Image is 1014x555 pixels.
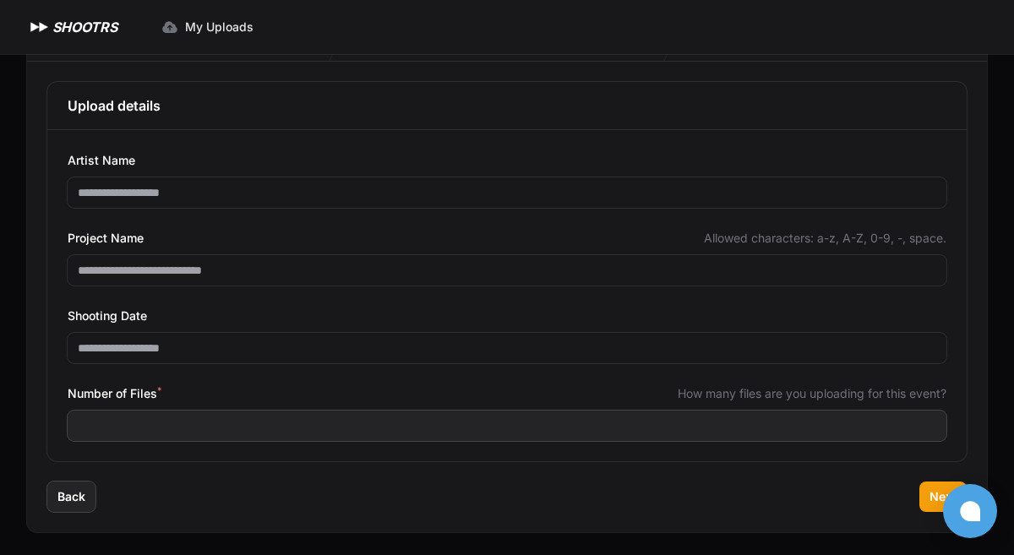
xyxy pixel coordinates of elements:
span: My Uploads [185,19,253,35]
span: Shooting Date [68,306,147,326]
button: Open chat window [943,484,997,538]
img: SHOOTRS [27,17,52,37]
span: Allowed characters: a-z, A-Z, 0-9, -, space. [704,230,946,247]
button: Next [919,482,967,512]
span: How many files are you uploading for this event? [678,385,946,402]
h3: Upload details [68,95,946,116]
a: SHOOTRS SHOOTRS [27,17,117,37]
span: Artist Name [68,150,135,171]
a: My Uploads [151,12,264,42]
span: Next [929,488,957,505]
span: Number of Files [68,384,161,404]
h1: SHOOTRS [52,17,117,37]
span: Project Name [68,228,144,248]
button: Back [47,482,95,512]
span: Back [57,488,85,505]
